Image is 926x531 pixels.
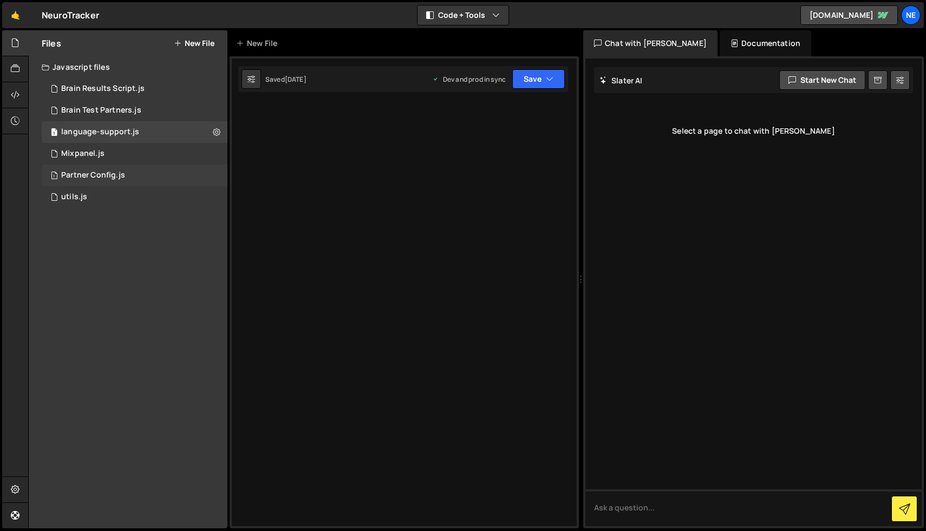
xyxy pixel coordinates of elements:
[61,106,141,115] div: Brain Test Partners.js
[29,56,227,78] div: Javascript files
[61,84,145,94] div: Brain Results Script.js
[51,172,57,181] span: 1
[285,75,307,84] div: [DATE]
[42,121,227,143] div: 10193/29405.js
[512,69,565,89] button: Save
[42,186,227,208] div: 10193/22976.js
[720,30,811,56] div: Documentation
[265,75,307,84] div: Saved
[779,70,865,90] button: Start new chat
[42,9,99,22] div: NeuroTracker
[583,30,718,56] div: Chat with [PERSON_NAME]
[61,149,105,159] div: Mixpanel.js
[61,192,87,202] div: utils.js
[418,5,508,25] button: Code + Tools
[432,75,506,84] div: Dev and prod in sync
[901,5,921,25] a: Ne
[42,143,227,165] div: 10193/36817.js
[42,78,227,100] div: 10193/22950.js
[61,171,125,180] div: Partner Config.js
[51,129,57,137] span: 1
[2,2,29,28] a: 🤙
[599,75,643,86] h2: Slater AI
[800,5,898,25] a: [DOMAIN_NAME]
[236,38,282,49] div: New File
[61,127,139,137] div: language-support.js
[42,100,227,121] div: 10193/29054.js
[42,165,227,186] div: 10193/44615.js
[42,37,61,49] h2: Files
[174,39,214,48] button: New File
